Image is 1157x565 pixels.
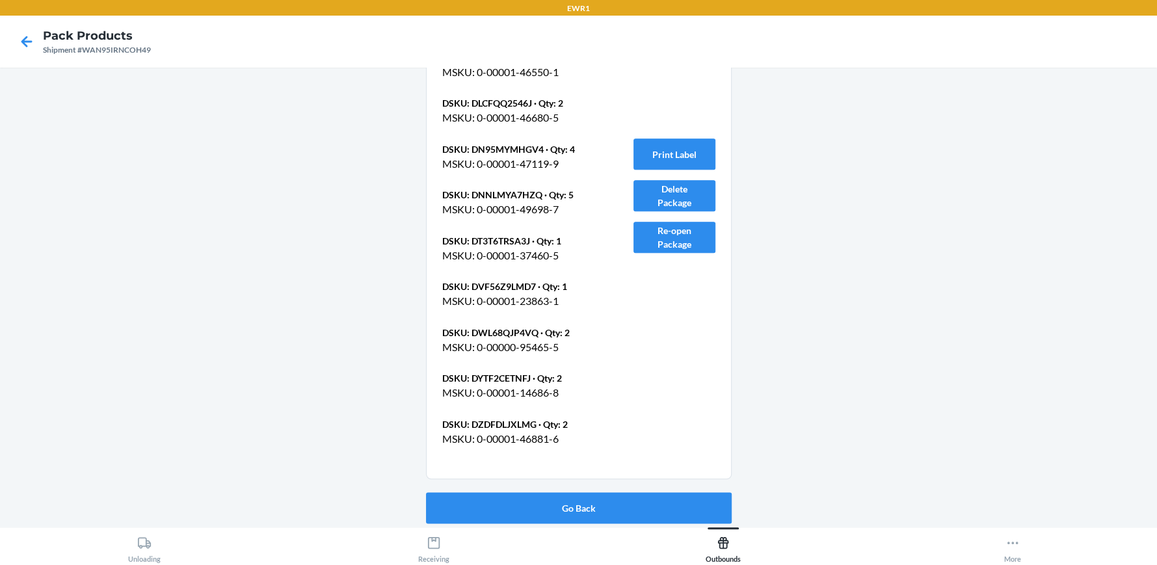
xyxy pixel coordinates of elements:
div: Unloading [128,531,161,563]
h4: Pack Products [43,27,151,44]
p: MSKU: 0-00001-37460-5 [442,248,602,263]
p: DSKU: DWL68QJP4VQ · Qty: 2 [442,326,602,339]
p: DSKU: DT3T6TRSA3J · Qty: 1 [442,234,602,248]
div: Outbounds [706,531,741,563]
p: MSKU: 0-00001-46881-6 [442,431,602,447]
button: Outbounds [579,527,868,563]
p: DSKU: DVF56Z9LMD7 · Qty: 1 [442,280,602,293]
button: More [868,527,1157,563]
p: MSKU: 0-00001-49698-7 [442,202,602,217]
p: DSKU: DYTF2CETNFJ · Qty: 2 [442,371,602,385]
button: Receiving [289,527,579,563]
p: MSKU: 0-00001-14686-8 [442,385,602,401]
p: MSKU: 0-00001-46680-5 [442,110,602,125]
p: MSKU: 0-00001-47119-9 [442,156,602,172]
p: DSKU: DLCFQQ2546J · Qty: 2 [442,96,602,110]
p: MSKU: 0-00001-46550-1 [442,64,602,80]
p: MSKU: 0-00001-23863-1 [442,293,602,309]
button: Re-open Package [633,222,715,253]
button: Delete Package [633,180,715,211]
p: DSKU: DZDFDLJXLMG · Qty: 2 [442,417,602,431]
button: Go Back [426,492,732,523]
p: MSKU: 0-00000-95465-5 [442,339,602,355]
div: More [1004,531,1021,563]
p: DSKU: DN95MYMHGV4 · Qty: 4 [442,142,602,156]
button: Print Label [633,138,715,170]
div: Shipment #WAN95IRNCOH49 [43,44,151,56]
p: DSKU: DNNLMYA7HZQ · Qty: 5 [442,188,602,202]
p: EWR1 [567,3,590,14]
div: Receiving [418,531,449,563]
